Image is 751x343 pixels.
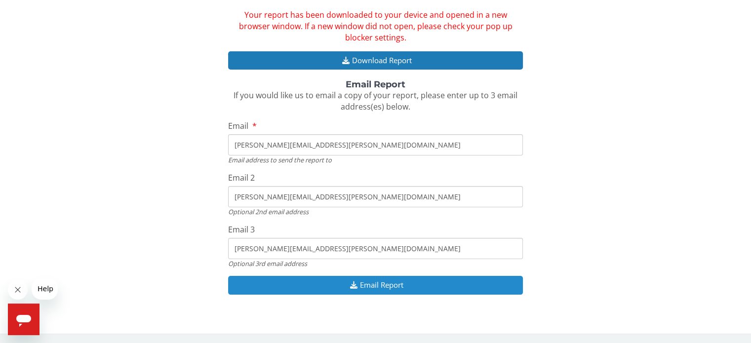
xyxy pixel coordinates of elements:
iframe: Close message [8,280,28,300]
span: If you would like us to email a copy of your report, please enter up to 3 email address(es) below. [234,90,517,112]
span: Email 2 [228,172,255,183]
span: Email 3 [228,224,255,235]
button: Download Report [228,51,522,70]
div: Email address to send the report to [228,155,522,164]
div: Optional 2nd email address [228,207,522,216]
strong: Email Report [346,79,405,90]
iframe: Button to launch messaging window [8,304,40,335]
span: Your report has been downloaded to your device and opened in a new browser window. If a new windo... [238,9,512,43]
iframe: Message from company [32,278,58,300]
button: Email Report [228,276,522,294]
span: Email [228,120,248,131]
div: Optional 3rd email address [228,259,522,268]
